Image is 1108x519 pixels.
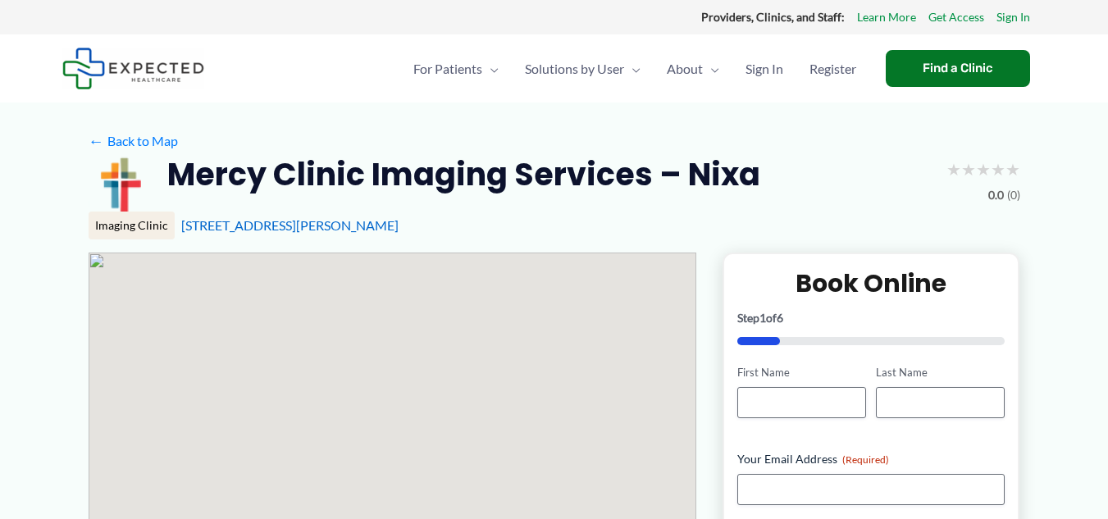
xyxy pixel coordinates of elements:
[842,453,889,466] span: (Required)
[1005,154,1020,184] span: ★
[988,184,1004,206] span: 0.0
[413,40,482,98] span: For Patients
[703,40,719,98] span: Menu Toggle
[654,40,732,98] a: AboutMenu Toggle
[181,217,399,233] a: [STREET_ADDRESS][PERSON_NAME]
[759,311,766,325] span: 1
[886,50,1030,87] a: Find a Clinic
[167,154,760,194] h2: Mercy Clinic Imaging Services – Nixa
[89,129,178,153] a: ←Back to Map
[996,7,1030,28] a: Sign In
[400,40,869,98] nav: Primary Site Navigation
[89,133,104,148] span: ←
[946,154,961,184] span: ★
[737,267,1005,299] h2: Book Online
[991,154,1005,184] span: ★
[482,40,499,98] span: Menu Toggle
[1007,184,1020,206] span: (0)
[737,451,1005,467] label: Your Email Address
[796,40,869,98] a: Register
[732,40,796,98] a: Sign In
[667,40,703,98] span: About
[701,10,845,24] strong: Providers, Clinics, and Staff:
[89,212,175,239] div: Imaging Clinic
[737,365,866,380] label: First Name
[746,40,783,98] span: Sign In
[737,312,1005,324] p: Step of
[62,48,204,89] img: Expected Healthcare Logo - side, dark font, small
[961,154,976,184] span: ★
[876,365,1005,380] label: Last Name
[512,40,654,98] a: Solutions by UserMenu Toggle
[777,311,783,325] span: 6
[857,7,916,28] a: Learn More
[525,40,624,98] span: Solutions by User
[624,40,641,98] span: Menu Toggle
[928,7,984,28] a: Get Access
[809,40,856,98] span: Register
[400,40,512,98] a: For PatientsMenu Toggle
[976,154,991,184] span: ★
